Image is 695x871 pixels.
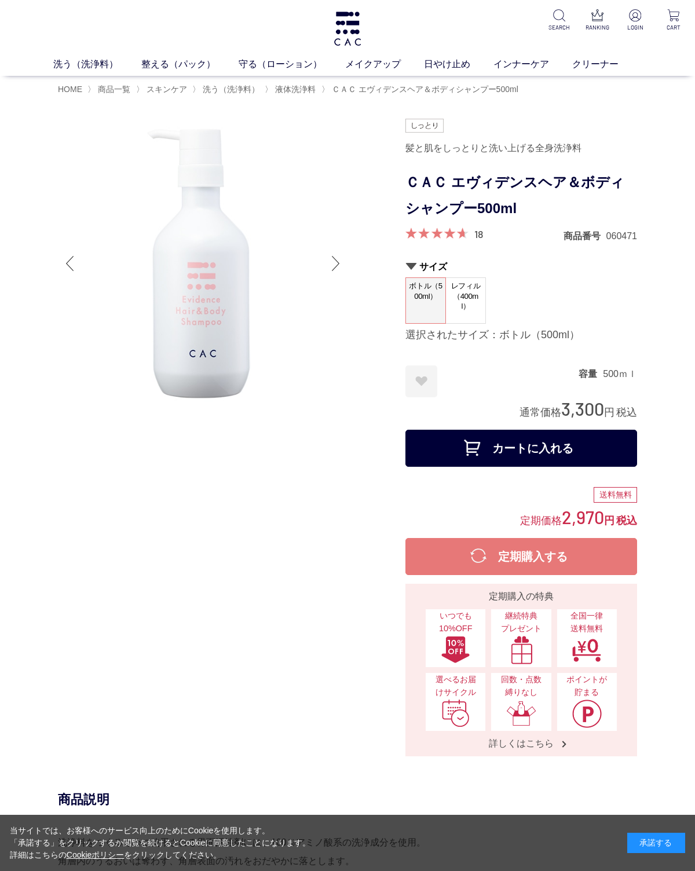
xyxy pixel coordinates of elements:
[405,170,637,222] h1: ＣＡＣ エヴィデンスヘア＆ボディシャンプー500ml
[493,57,572,71] a: インナーケア
[87,84,133,95] li: 〉
[405,584,637,756] a: 定期購入の特典 いつでも10%OFFいつでも10%OFF 継続特典プレゼント継続特典プレゼント 全国一律送料無料全国一律送料無料 選べるお届けサイクル選べるお届けサイクル 回数・点数縛りなし回数...
[585,9,609,32] a: RANKING
[477,737,565,749] span: 詳しくはこちら
[265,84,319,95] li: 〉
[627,833,685,853] div: 承諾する
[616,407,637,418] span: 税込
[661,9,686,32] a: CART
[67,850,125,859] a: Cookieポリシー
[562,506,604,528] span: 2,970
[604,407,614,418] span: 円
[661,23,686,32] p: CART
[446,278,485,314] span: レフィル（400ml）
[96,85,130,94] a: 商品一覧
[603,368,637,380] dd: 500ｍｌ
[405,328,637,342] div: 選択されたサイズ：ボトル（500ml）
[563,610,611,635] span: 全国一律 送料無料
[604,515,614,526] span: 円
[203,85,259,94] span: 洗う（洗浄料）
[561,398,604,419] span: 3,300
[547,23,571,32] p: SEARCH
[506,699,536,728] img: 回数・点数縛りなし
[410,590,632,603] div: 定期購入の特典
[520,407,561,418] span: 通常価格
[431,674,480,698] span: 選べるお届けサイクル
[506,635,536,664] img: 継続特典プレゼント
[58,85,82,94] a: HOME
[405,119,444,133] img: しっとり
[144,85,187,94] a: スキンケア
[431,610,480,635] span: いつでも10%OFF
[332,12,363,46] img: logo
[273,85,316,94] a: 液体洗浄料
[98,85,130,94] span: 商品一覧
[572,699,602,728] img: ポイントが貯まる
[192,84,262,95] li: 〉
[330,85,518,94] a: ＣＡＣ エヴィデンスヘア＆ボディシャンプー500ml
[141,57,239,71] a: 整える（パック）
[563,674,611,698] span: ポイントが貯まる
[58,791,637,808] div: 商品説明
[332,85,518,94] span: ＣＡＣ エヴィデンスヘア＆ボディシャンプー500ml
[424,57,493,71] a: 日やけ止め
[405,538,637,575] button: 定期購入する
[405,138,637,158] div: 髪と肌をしっとりと洗い上げる全身洗浄料
[594,487,637,503] div: 送料無料
[623,23,648,32] p: LOGIN
[572,635,602,664] img: 全国一律送料無料
[200,85,259,94] a: 洗う（洗浄料）
[406,278,445,311] span: ボトル（500ml）
[579,368,603,380] dt: 容量
[275,85,316,94] span: 液体洗浄料
[405,365,437,397] a: お気に入りに登録する
[497,674,545,698] span: 回数・点数縛りなし
[405,261,637,273] h2: サイズ
[405,430,637,467] button: カートに入れる
[623,9,648,32] a: LOGIN
[585,23,609,32] p: RANKING
[239,57,345,71] a: 守る（ローション）
[53,57,141,71] a: 洗う（洗浄料）
[441,699,471,728] img: 選べるお届けサイクル
[345,57,424,71] a: メイクアップ
[321,84,521,95] li: 〉
[474,228,483,240] a: 18
[136,84,190,95] li: 〉
[441,635,471,664] img: いつでも10%OFF
[616,515,637,526] span: 税込
[564,230,606,242] dt: 商品番号
[606,230,637,242] dd: 060471
[520,514,562,526] span: 定期価格
[58,119,348,408] img: ＣＡＣ エヴィデンスヘア＆ボディシャンプー500ml ボトル（500ml）
[572,57,642,71] a: クリーナー
[497,610,545,635] span: 継続特典 プレゼント
[547,9,571,32] a: SEARCH
[147,85,187,94] span: スキンケア
[10,825,311,861] div: 当サイトでは、お客様へのサービス向上のためにCookieを使用します。 「承諾する」をクリックするか閲覧を続けるとCookieに同意したことになります。 詳細はこちらの をクリックしてください。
